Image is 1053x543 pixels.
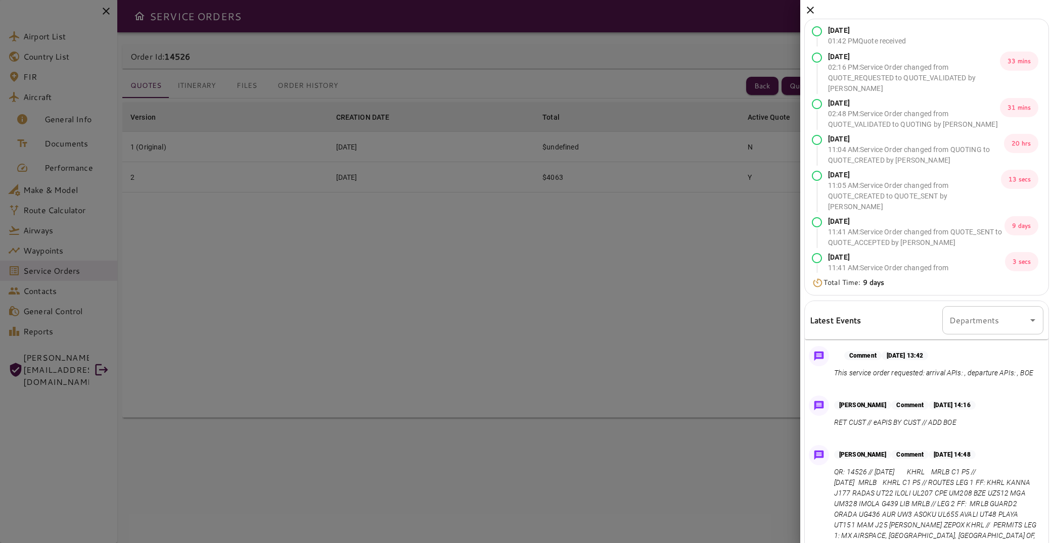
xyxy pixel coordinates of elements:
[1004,216,1038,235] p: 9 days
[828,36,906,46] p: 01:42 PM Quote received
[828,109,1000,130] p: 02:48 PM : Service Order changed from QUOTE_VALIDATED to QUOTING by [PERSON_NAME]
[1000,52,1038,71] p: 33 mins
[891,401,929,410] p: Comment
[828,52,1000,62] p: [DATE]
[1001,170,1038,189] p: 13 secs
[834,450,891,459] p: [PERSON_NAME]
[828,216,1004,227] p: [DATE]
[834,417,976,428] p: RET CUST // eAPIS BY CUST // ADD BOE
[828,252,1005,263] p: [DATE]
[812,448,826,462] img: Message Icon
[823,277,884,288] p: Total Time:
[828,180,1001,212] p: 11:05 AM : Service Order changed from QUOTE_CREATED to QUOTE_SENT by [PERSON_NAME]
[891,450,929,459] p: Comment
[834,401,891,410] p: [PERSON_NAME]
[812,399,826,413] img: Message Icon
[1000,98,1038,117] p: 31 mins
[828,25,906,36] p: [DATE]
[834,368,1033,378] p: This service order requested: arrival APIs: , departure APIs: , BOE
[812,349,826,363] img: Message Icon
[828,144,1004,166] p: 11:04 AM : Service Order changed from QUOTING to QUOTE_CREATED by [PERSON_NAME]
[1005,252,1038,271] p: 3 secs
[929,450,975,459] p: [DATE] 14:48
[828,263,1005,294] p: 11:41 AM : Service Order changed from QUOTE_ACCEPTED to AWAITING_ASSIGNMENT by [PERSON_NAME]
[929,401,975,410] p: [DATE] 14:16
[828,98,1000,109] p: [DATE]
[844,351,882,360] p: Comment
[828,134,1004,144] p: [DATE]
[828,62,1000,94] p: 02:16 PM : Service Order changed from QUOTE_REQUESTED to QUOTE_VALIDATED by [PERSON_NAME]
[863,277,885,287] b: 9 days
[828,170,1001,180] p: [DATE]
[810,314,861,327] h6: Latest Events
[1004,134,1038,153] p: 20 hrs
[882,351,928,360] p: [DATE] 13:42
[812,278,823,288] img: Timer Icon
[828,227,1004,248] p: 11:41 AM : Service Order changed from QUOTE_SENT to QUOTE_ACCEPTED by [PERSON_NAME]
[1026,313,1040,327] button: Open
